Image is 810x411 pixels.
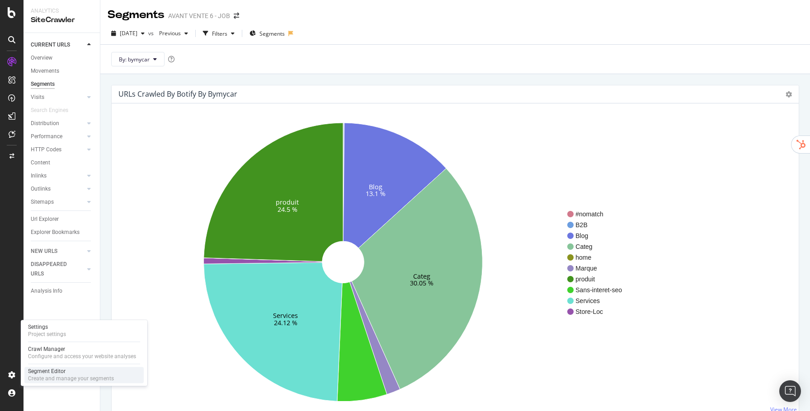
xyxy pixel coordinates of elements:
a: Analysis Info [31,286,94,296]
span: Marque [575,264,622,273]
a: Performance [31,132,85,141]
span: 2025 Sep. 9th [120,29,137,37]
text: Services [273,311,298,320]
a: Inlinks [31,171,85,181]
a: Explorer Bookmarks [31,228,94,237]
text: Blog [369,182,383,191]
div: Distribution [31,119,59,128]
div: Filters [212,30,227,37]
span: Previous [155,29,181,37]
a: SettingsProject settings [24,322,144,339]
span: B2B [575,220,622,229]
div: Visits [31,93,44,102]
text: 24.5 % [278,205,297,214]
text: produit [276,198,299,206]
a: Segment EditorCreate and manage your segments [24,367,144,383]
div: AVANT VENTE 6 - JOB [168,11,230,20]
a: Visits [31,93,85,102]
div: Open Intercom Messenger [779,380,801,402]
text: 13.1 % [366,189,386,198]
div: Project settings [28,331,66,338]
span: Blog [575,231,622,240]
span: Store-Loc [575,307,622,316]
span: By: bymycar [119,56,150,63]
a: CURRENT URLS [31,40,85,50]
div: Overview [31,53,52,63]
a: Search Engines [31,106,77,115]
div: Settings [28,323,66,331]
a: Segments [31,79,94,89]
button: Segments [246,26,288,41]
div: CURRENT URLS [31,40,70,50]
div: SiteCrawler [31,15,93,25]
h4: URLs Crawled By Botify By bymycar [118,88,237,100]
span: home [575,253,622,262]
a: Outlinks [31,184,85,194]
div: Segment Editor [28,368,114,375]
div: Content [31,158,50,168]
a: HTTP Codes [31,145,85,154]
text: 30.05 % [410,279,433,287]
a: Distribution [31,119,85,128]
span: vs [148,29,155,37]
span: produit [575,275,622,284]
div: Segments [31,79,55,89]
a: Content [31,158,94,168]
div: Configure and access your website analyses [28,353,136,360]
div: Crawl Manager [28,346,136,353]
div: Url Explorer [31,215,59,224]
div: Outlinks [31,184,51,194]
span: Services [575,296,622,305]
div: DISAPPEARED URLS [31,260,76,279]
div: Performance [31,132,62,141]
div: Segments [108,7,165,23]
span: Segments [259,30,285,37]
a: Url Explorer [31,215,94,224]
div: Inlinks [31,171,47,181]
div: arrow-right-arrow-left [234,13,239,19]
div: HTTP Codes [31,145,61,154]
a: Movements [31,66,94,76]
button: By: bymycar [111,52,165,66]
div: Analysis Info [31,286,62,296]
div: Explorer Bookmarks [31,228,80,237]
a: NEW URLS [31,247,85,256]
a: Overview [31,53,94,63]
button: Previous [155,26,192,41]
div: Create and manage your segments [28,375,114,382]
span: Sans-interet-seo [575,285,622,294]
div: Analytics [31,7,93,15]
div: NEW URLS [31,247,57,256]
a: Sitemaps [31,197,85,207]
span: Categ [575,242,622,251]
div: Movements [31,66,59,76]
button: [DATE] [108,26,148,41]
div: Sitemaps [31,197,54,207]
text: 24.12 % [274,318,297,327]
a: Crawl ManagerConfigure and access your website analyses [24,345,144,361]
span: #nomatch [575,210,622,219]
div: Search Engines [31,106,68,115]
text: Categ [413,271,430,280]
i: Options [786,91,792,98]
button: Filters [199,26,238,41]
a: DISAPPEARED URLS [31,260,85,279]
